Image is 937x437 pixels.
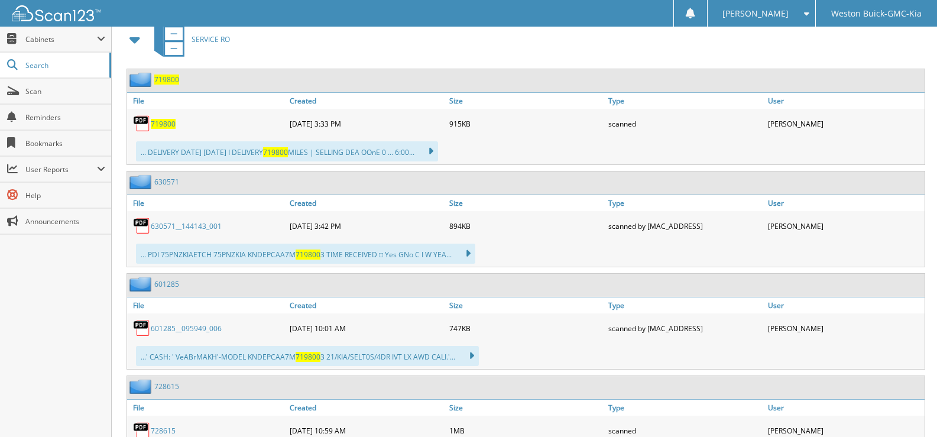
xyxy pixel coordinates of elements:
a: 719800 [154,75,179,85]
a: File [127,195,287,211]
a: Created [287,93,446,109]
span: 719800 [296,352,320,362]
div: [DATE] 10:01 AM [287,316,446,340]
img: PDF.png [133,115,151,132]
a: 728615 [154,381,179,391]
img: PDF.png [133,319,151,337]
span: Search [25,60,103,70]
a: Created [287,297,446,313]
a: SERVICE RO [147,16,230,63]
span: Cabinets [25,34,97,44]
img: scan123-logo-white.svg [12,5,100,21]
div: scanned [605,112,765,135]
div: ... PDI 75PNZKIAETCH 75PNZKIA KNDEPCAA7M 3 TIME RECEIVED □ Yes GNo C I W YEA... [136,244,475,264]
span: User Reports [25,164,97,174]
a: Type [605,93,765,109]
span: 719800 [296,250,320,260]
a: Created [287,400,446,416]
img: folder2.png [129,277,154,292]
div: scanned by [MAC_ADDRESS] [605,316,765,340]
div: 894KB [446,214,606,238]
div: 747KB [446,316,606,340]
div: ... DELIVERY DATE] [DATE] I DELIVERY MILES | SELLING DEA OOnE 0 ... 6:00... [136,141,438,161]
a: User [765,297,925,313]
span: Weston Buick-GMC-Kia [831,10,922,17]
a: File [127,93,287,109]
a: 630571 [154,177,179,187]
a: Type [605,195,765,211]
span: SERVICE RO [192,34,230,44]
div: [PERSON_NAME] [765,316,925,340]
div: scanned by [MAC_ADDRESS] [605,214,765,238]
a: Type [605,297,765,313]
a: Size [446,297,606,313]
div: [PERSON_NAME] [765,112,925,135]
span: Reminders [25,112,105,122]
span: Scan [25,86,105,96]
span: Announcements [25,216,105,226]
a: Type [605,400,765,416]
img: folder2.png [129,379,154,394]
span: 719800 [263,147,288,157]
div: [PERSON_NAME] [765,214,925,238]
span: Help [25,190,105,200]
span: [PERSON_NAME] [722,10,789,17]
a: File [127,400,287,416]
img: PDF.png [133,217,151,235]
a: 601285__095949_006 [151,323,222,334]
a: User [765,400,925,416]
a: 601285 [154,279,179,289]
img: folder2.png [129,72,154,87]
a: 719800 [151,119,176,129]
img: folder2.png [129,174,154,189]
a: User [765,195,925,211]
a: User [765,93,925,109]
a: Created [287,195,446,211]
a: Size [446,400,606,416]
div: 915KB [446,112,606,135]
a: File [127,297,287,313]
a: 630571__144143_001 [151,221,222,231]
a: Size [446,93,606,109]
iframe: Chat Widget [878,380,937,437]
div: ...' CASH: ' VeABrMAKH'-MODEL KNDEPCAA7M 3 21/KIA/SELT0S/4DR IVT LX AWD CALI.'... [136,346,479,366]
a: Size [446,195,606,211]
span: Bookmarks [25,138,105,148]
a: 728615 [151,426,176,436]
div: [DATE] 3:42 PM [287,214,446,238]
div: [DATE] 3:33 PM [287,112,446,135]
